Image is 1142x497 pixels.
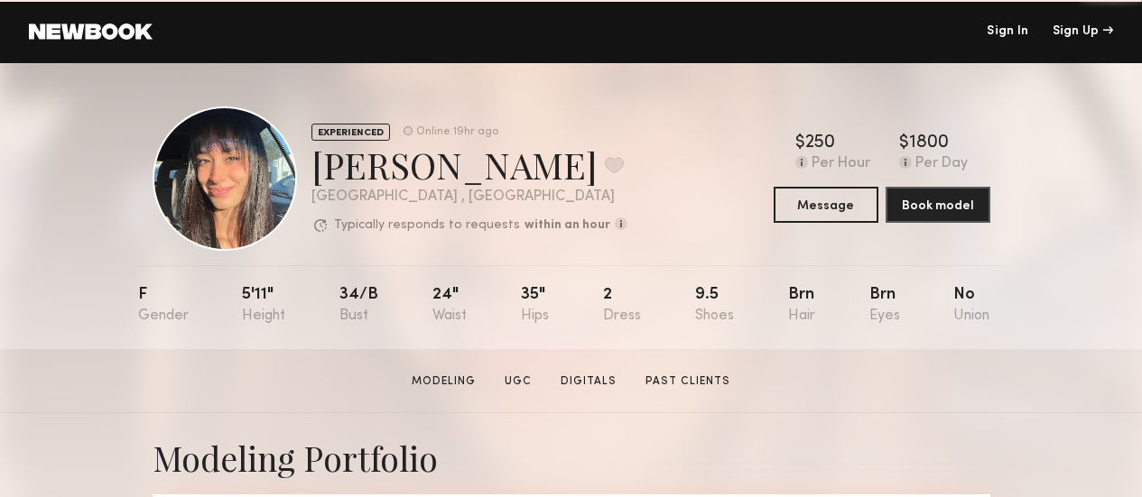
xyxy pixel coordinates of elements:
div: 250 [805,134,835,152]
a: Sign In [987,25,1028,38]
div: 2 [603,287,641,324]
div: 1800 [909,134,949,152]
div: EXPERIENCED [311,124,390,141]
div: Brn [788,287,815,324]
div: Sign Up [1053,25,1113,38]
a: Digitals [553,373,624,390]
button: Book model [886,187,990,223]
a: UGC [497,373,539,390]
div: No [953,287,989,324]
div: 24" [432,287,467,324]
div: 5'11" [242,287,285,324]
div: 34/b [339,287,378,324]
div: Per Day [915,156,968,172]
div: Modeling Portfolio [153,435,990,480]
div: Brn [869,287,900,324]
a: Modeling [404,373,483,390]
div: $ [899,134,909,152]
b: within an hour [525,219,610,232]
div: $ [795,134,805,152]
div: F [138,287,189,324]
div: Per Hour [812,156,870,172]
div: [GEOGRAPHIC_DATA] , [GEOGRAPHIC_DATA] [311,189,627,205]
button: Message [774,187,878,223]
a: Past Clients [638,373,738,390]
div: [PERSON_NAME] [311,141,627,189]
p: Typically responds to requests [334,219,520,232]
div: Online 19hr ago [416,126,498,138]
div: 9.5 [695,287,734,324]
div: 35" [521,287,549,324]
